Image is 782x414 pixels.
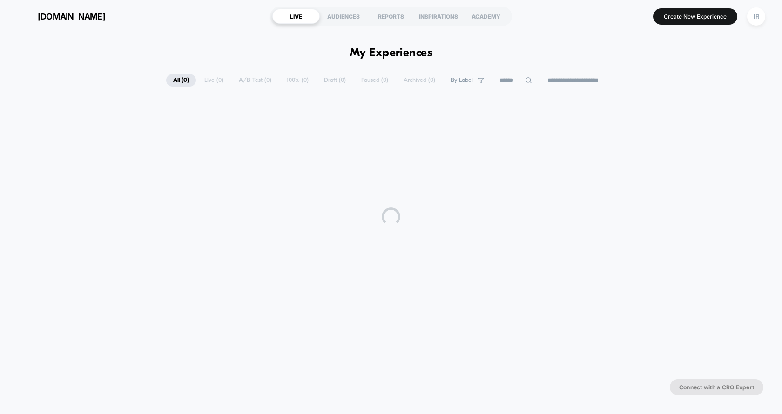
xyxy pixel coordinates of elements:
span: All ( 0 ) [166,74,196,87]
div: IR [747,7,765,26]
button: [DOMAIN_NAME] [14,9,108,24]
div: REPORTS [367,9,415,24]
div: ACADEMY [462,9,510,24]
div: AUDIENCES [320,9,367,24]
span: [DOMAIN_NAME] [38,12,105,21]
h1: My Experiences [350,47,433,60]
span: By Label [451,77,473,84]
button: Create New Experience [653,8,737,25]
button: IR [744,7,768,26]
div: LIVE [272,9,320,24]
div: INSPIRATIONS [415,9,462,24]
button: Connect with a CRO Expert [670,379,763,395]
